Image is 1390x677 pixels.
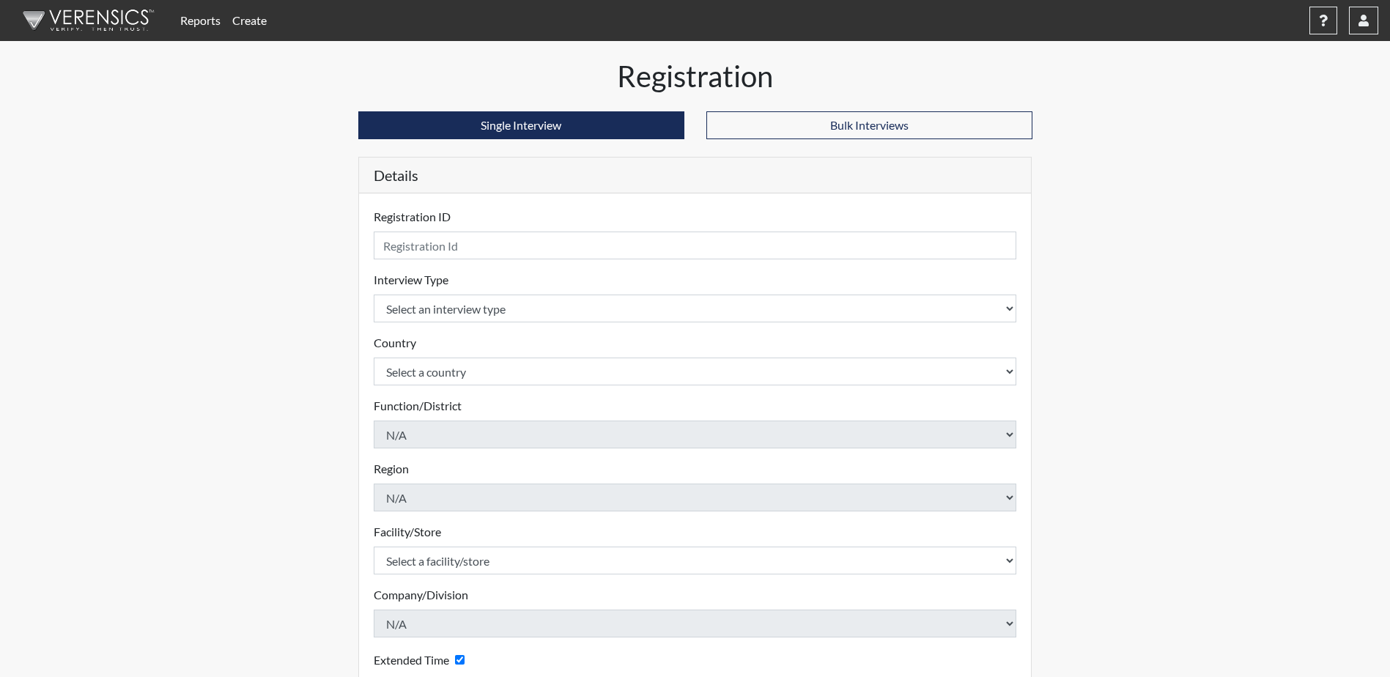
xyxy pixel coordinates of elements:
[374,460,409,478] label: Region
[374,232,1017,259] input: Insert a Registration ID, which needs to be a unique alphanumeric value for each interviewee
[374,397,462,415] label: Function/District
[359,158,1032,193] h5: Details
[374,523,441,541] label: Facility/Store
[374,651,449,669] label: Extended Time
[374,586,468,604] label: Company/Division
[174,6,226,35] a: Reports
[358,59,1032,94] h1: Registration
[374,208,451,226] label: Registration ID
[226,6,273,35] a: Create
[358,111,684,139] button: Single Interview
[374,271,448,289] label: Interview Type
[374,334,416,352] label: Country
[706,111,1032,139] button: Bulk Interviews
[374,649,470,670] div: Checking this box will provide the interviewee with an accomodation of extra time to answer each ...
